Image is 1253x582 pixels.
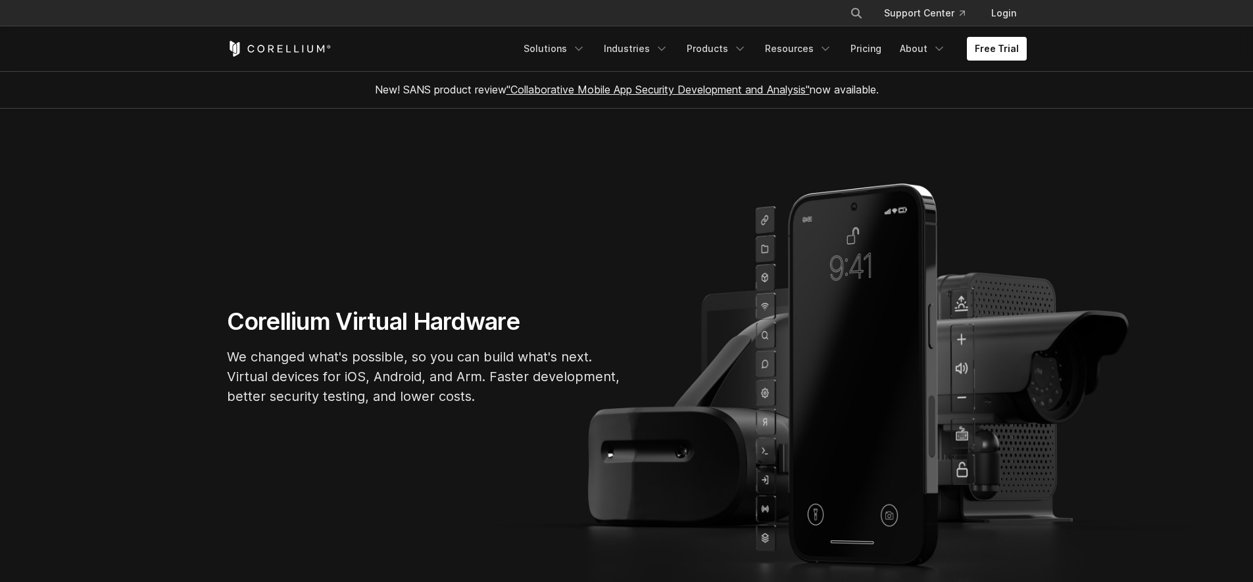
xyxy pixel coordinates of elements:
[596,37,676,61] a: Industries
[227,307,622,336] h1: Corellium Virtual Hardware
[892,37,954,61] a: About
[873,1,975,25] a: Support Center
[679,37,754,61] a: Products
[981,1,1027,25] a: Login
[967,37,1027,61] a: Free Trial
[506,83,810,96] a: "Collaborative Mobile App Security Development and Analysis"
[843,37,889,61] a: Pricing
[845,1,868,25] button: Search
[757,37,840,61] a: Resources
[834,1,1027,25] div: Navigation Menu
[516,37,1027,61] div: Navigation Menu
[227,41,332,57] a: Corellium Home
[516,37,593,61] a: Solutions
[227,347,622,406] p: We changed what's possible, so you can build what's next. Virtual devices for iOS, Android, and A...
[375,83,879,96] span: New! SANS product review now available.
